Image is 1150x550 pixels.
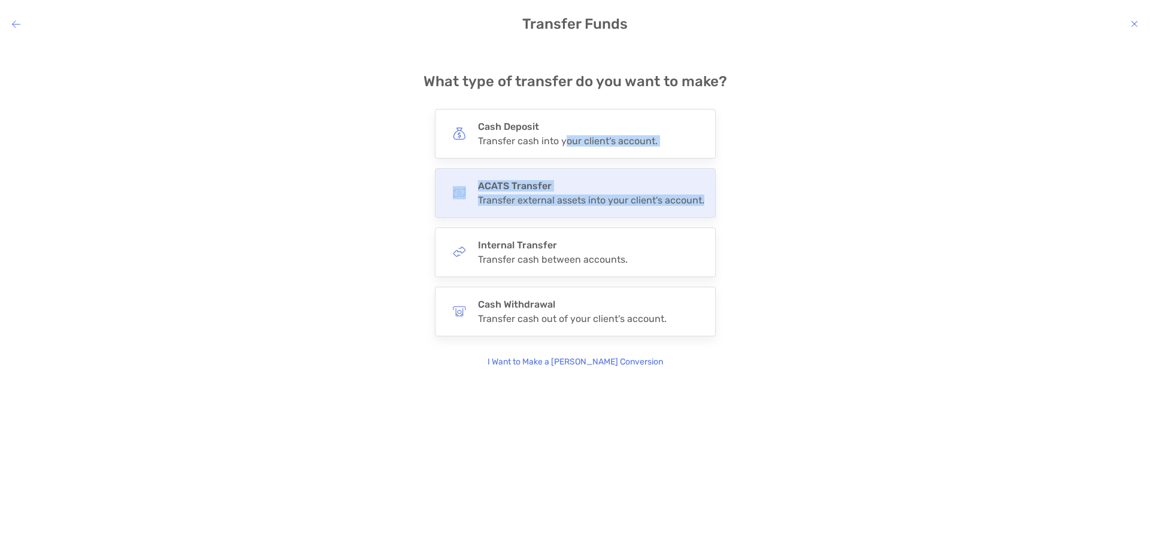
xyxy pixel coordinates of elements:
[478,313,667,324] div: Transfer cash out of your client's account.
[453,127,466,140] img: button icon
[478,239,628,251] h4: Internal Transfer
[453,305,466,318] img: button icon
[488,355,663,369] p: I Want to Make a [PERSON_NAME] Conversion
[478,195,704,206] div: Transfer external assets into your client's account.
[478,299,667,310] h4: Cash Withdrawal
[478,135,658,147] div: Transfer cash into your client's account.
[478,121,658,132] h4: Cash Deposit
[423,73,727,90] h4: What type of transfer do you want to make?
[478,180,704,192] h4: ACATS Transfer
[478,254,628,265] div: Transfer cash between accounts.
[453,245,466,259] img: button icon
[453,186,466,199] img: button icon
